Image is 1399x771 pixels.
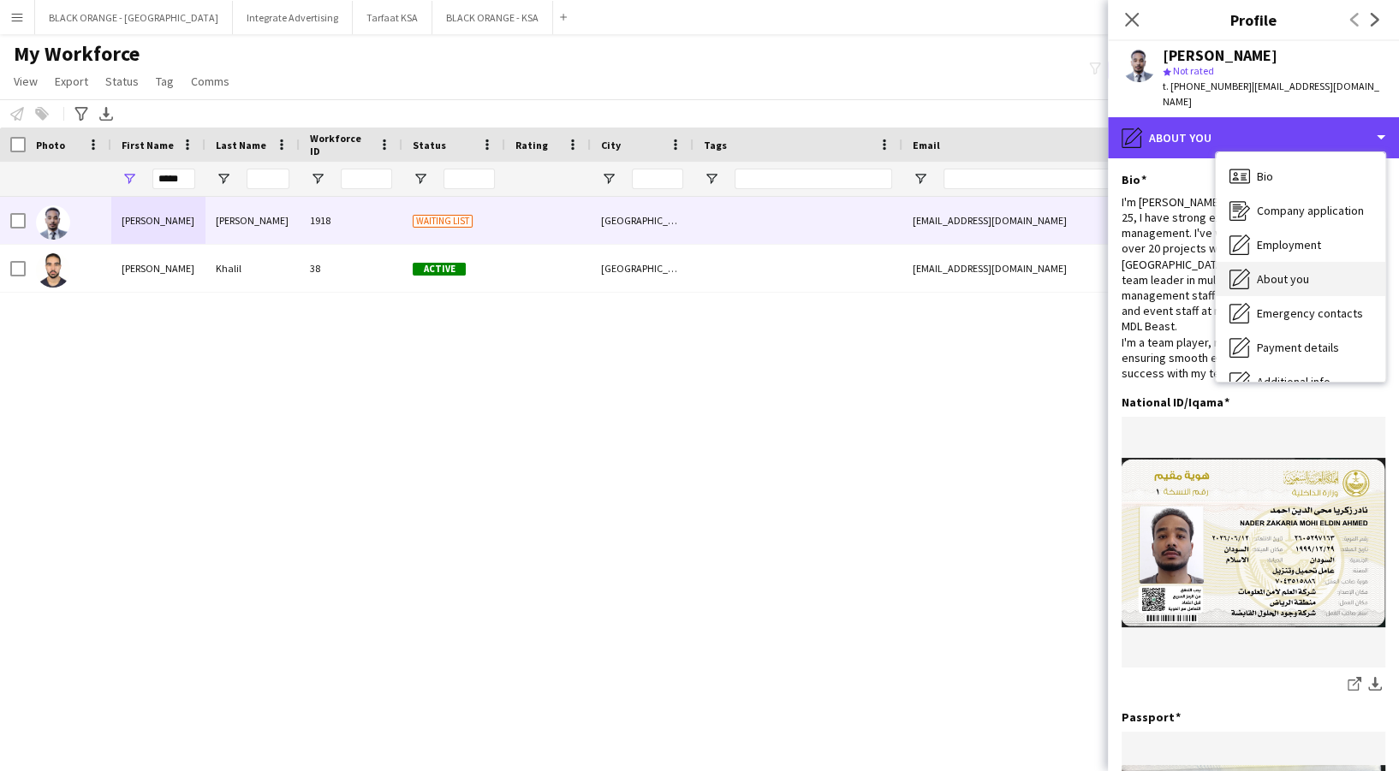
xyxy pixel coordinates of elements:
[205,197,300,244] div: [PERSON_NAME]
[1257,237,1321,252] span: Employment
[36,253,70,288] img: Nader Khalil
[1122,394,1229,410] h3: National ID/Iqama
[591,197,694,244] div: [GEOGRAPHIC_DATA]
[122,171,137,187] button: Open Filter Menu
[632,169,683,189] input: City Filter Input
[1216,159,1385,193] div: Bio
[205,245,300,292] div: Khalil
[1163,80,1379,108] span: | [EMAIL_ADDRESS][DOMAIN_NAME]
[413,263,466,276] span: Active
[111,245,205,292] div: [PERSON_NAME]
[1257,169,1273,184] span: Bio
[1216,262,1385,296] div: About you
[216,139,266,151] span: Last Name
[1163,80,1252,92] span: t. [PHONE_NUMBER]
[591,245,694,292] div: [GEOGRAPHIC_DATA]
[216,171,231,187] button: Open Filter Menu
[432,1,553,34] button: BLACK ORANGE - KSA
[413,215,473,228] span: Waiting list
[14,74,38,89] span: View
[96,104,116,124] app-action-btn: Export XLSX
[1257,203,1364,218] span: Company application
[1216,365,1385,399] div: Additional info
[184,70,236,92] a: Comms
[913,139,940,151] span: Email
[1108,117,1399,158] div: About you
[1163,48,1277,63] div: [PERSON_NAME]
[735,169,892,189] input: Tags Filter Input
[1173,64,1214,77] span: Not rated
[902,245,1245,292] div: [EMAIL_ADDRESS][DOMAIN_NAME]
[55,74,88,89] span: Export
[601,139,621,151] span: City
[7,70,45,92] a: View
[310,132,372,157] span: Workforce ID
[310,171,325,187] button: Open Filter Menu
[1216,228,1385,262] div: Employment
[944,169,1235,189] input: Email Filter Input
[111,197,205,244] div: [PERSON_NAME]
[36,139,65,151] span: Photo
[36,205,70,240] img: Nader Ahmed
[152,169,195,189] input: First Name Filter Input
[1122,709,1181,725] h3: Passport
[48,70,95,92] a: Export
[1122,194,1385,381] div: I'm [PERSON_NAME], from [GEOGRAPHIC_DATA]. I’m 25, I have strong experience in events and crowd m...
[1122,172,1146,187] h3: Bio
[1216,330,1385,365] div: Payment details
[191,74,229,89] span: Comms
[105,74,139,89] span: Status
[1122,458,1385,626] img: IMG_5513.jpeg
[247,169,289,189] input: Last Name Filter Input
[14,41,140,67] span: My Workforce
[902,197,1245,244] div: [EMAIL_ADDRESS][DOMAIN_NAME]
[300,245,402,292] div: 38
[704,139,727,151] span: Tags
[1216,193,1385,228] div: Company application
[149,70,181,92] a: Tag
[413,139,446,151] span: Status
[1257,374,1331,389] span: Additional info
[353,1,432,34] button: Tarfaat KSA
[1216,296,1385,330] div: Emergency contacts
[1257,271,1309,287] span: About you
[122,139,174,151] span: First Name
[1257,305,1363,321] span: Emergency contacts
[704,171,719,187] button: Open Filter Menu
[71,104,92,124] app-action-btn: Advanced filters
[156,74,174,89] span: Tag
[515,139,548,151] span: Rating
[233,1,353,34] button: Integrate Advertising
[35,1,233,34] button: BLACK ORANGE - [GEOGRAPHIC_DATA]
[300,197,402,244] div: 1918
[913,171,928,187] button: Open Filter Menu
[341,169,392,189] input: Workforce ID Filter Input
[1257,340,1339,355] span: Payment details
[98,70,146,92] a: Status
[601,171,616,187] button: Open Filter Menu
[444,169,495,189] input: Status Filter Input
[1108,9,1399,31] h3: Profile
[413,171,428,187] button: Open Filter Menu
